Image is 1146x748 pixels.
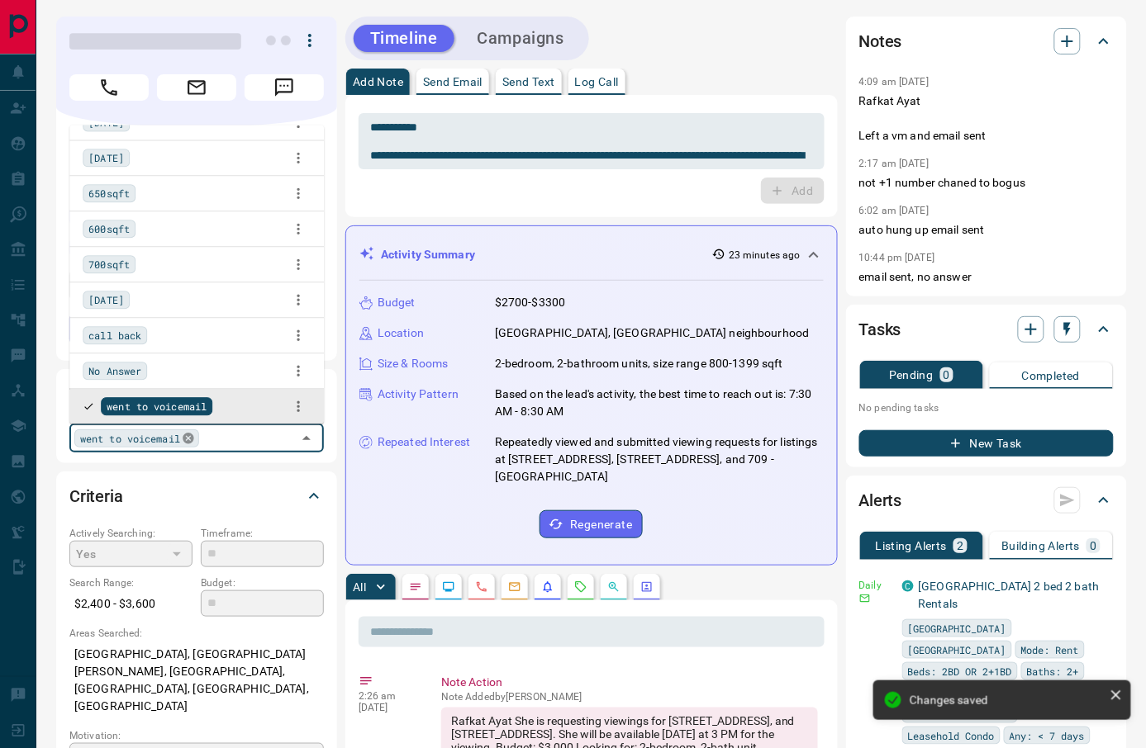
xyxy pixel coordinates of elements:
p: Activity Pattern [378,386,459,403]
div: condos.ca [902,580,914,592]
p: Note Added by [PERSON_NAME] [441,691,818,703]
p: Daily [859,578,892,593]
p: Activity Summary [381,246,475,263]
p: Pending [889,369,934,381]
div: Activity Summary23 minutes ago [359,239,824,270]
span: Beds: 2BD OR 2+1BD [908,663,1012,679]
p: Search Range: [69,575,193,590]
span: 600sqft [88,220,130,237]
p: Note Action [441,674,818,691]
p: 2:26 am [359,690,416,702]
p: 10:44 pm [DATE] [859,252,935,263]
span: went to voicemail [107,398,207,414]
svg: Email [859,593,871,604]
div: Alerts [859,481,1114,520]
svg: Listing Alerts [541,580,554,594]
button: Regenerate [540,510,643,538]
button: Timeline [354,25,454,52]
p: Location [378,324,424,342]
button: New Task [859,430,1114,457]
span: call back [88,327,141,343]
p: auto hung up email sent [859,221,1114,239]
p: Add Note [353,76,403,88]
div: Tasks [859,310,1114,349]
span: 650sqft [88,185,130,201]
p: $2,400 - $3,600 [69,590,193,618]
span: [GEOGRAPHIC_DATA] [908,620,1006,637]
h2: Criteria [69,483,123,509]
span: [DATE] [88,149,124,166]
textarea: To enrich screen reader interactions, please activate Accessibility in Grammarly extension settings [370,121,813,163]
span: No Answer [88,362,141,379]
span: 700sqft [88,256,130,272]
span: Message [245,74,324,101]
span: [DATE] [88,114,124,130]
svg: Requests [574,580,587,594]
p: Budget [378,294,416,311]
p: Log Call [575,76,619,88]
p: Size & Rooms [378,355,449,372]
p: Send Text [502,76,555,88]
svg: Agent Actions [640,580,654,594]
span: [GEOGRAPHIC_DATA] [908,641,1006,658]
svg: Emails [508,580,521,594]
p: 4:09 am [DATE] [859,76,930,88]
p: 6:02 am [DATE] [859,205,930,216]
div: went to voicemail [74,429,199,447]
h2: Notes [859,28,902,54]
span: Mode: Rent [1021,641,1079,658]
p: email sent, no answer [859,268,1114,286]
span: [DATE] [88,291,124,308]
p: Repeatedly viewed and submitted viewing requests for listings at [STREET_ADDRESS], [STREET_ADDRES... [495,433,824,485]
p: Listing Alerts [876,540,948,552]
p: Budget: [201,575,324,590]
p: 2:17 am [DATE] [859,158,930,169]
p: Send Email [423,76,483,88]
span: went to voicemail [80,430,180,447]
p: [GEOGRAPHIC_DATA], [GEOGRAPHIC_DATA] neighbourhood [495,324,810,342]
p: 23 minutes ago [729,248,801,263]
p: All [353,581,366,593]
p: 2 [957,540,963,552]
svg: Calls [475,580,488,594]
p: Areas Searched: [69,626,324,641]
p: Building Alerts [1001,540,1080,552]
span: Baths: 2+ [1027,663,1079,679]
p: 2-bedroom, 2-bathroom units, size range 800-1399 sqft [495,355,783,372]
p: Repeated Interest [378,433,470,451]
h2: Tasks [859,316,901,343]
p: No pending tasks [859,395,1114,420]
p: Timeframe: [201,526,324,541]
svg: Opportunities [607,580,621,594]
div: Yes [69,541,193,567]
p: Motivation: [69,728,324,743]
span: Email [157,74,236,101]
button: Campaigns [461,25,581,52]
p: 0 [1090,540,1096,552]
span: Call [69,74,149,101]
p: not +1 number chaned to bogus [859,174,1114,192]
p: Actively Searching: [69,526,193,541]
p: [DATE] [359,702,416,713]
p: $2700-$3300 [495,294,565,311]
p: 0 [944,369,950,381]
svg: Notes [409,580,422,594]
svg: Lead Browsing Activity [442,580,455,594]
div: Criteria [69,476,324,516]
button: Close [295,427,318,450]
p: Completed [1022,370,1081,381]
p: Based on the lead's activity, the best time to reach out is: 7:30 AM - 8:30 AM [495,386,824,420]
h2: Alerts [859,487,902,514]
p: Rafkat Ayat Left a vm and email sent [859,92,1114,144]
a: [GEOGRAPHIC_DATA] 2 bed 2 bath Rentals [919,580,1100,610]
p: [GEOGRAPHIC_DATA], [GEOGRAPHIC_DATA][PERSON_NAME], [GEOGRAPHIC_DATA], [GEOGRAPHIC_DATA], [GEOGRAP... [69,641,324,720]
div: Changes saved [910,694,1103,707]
div: Notes [859,21,1114,61]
